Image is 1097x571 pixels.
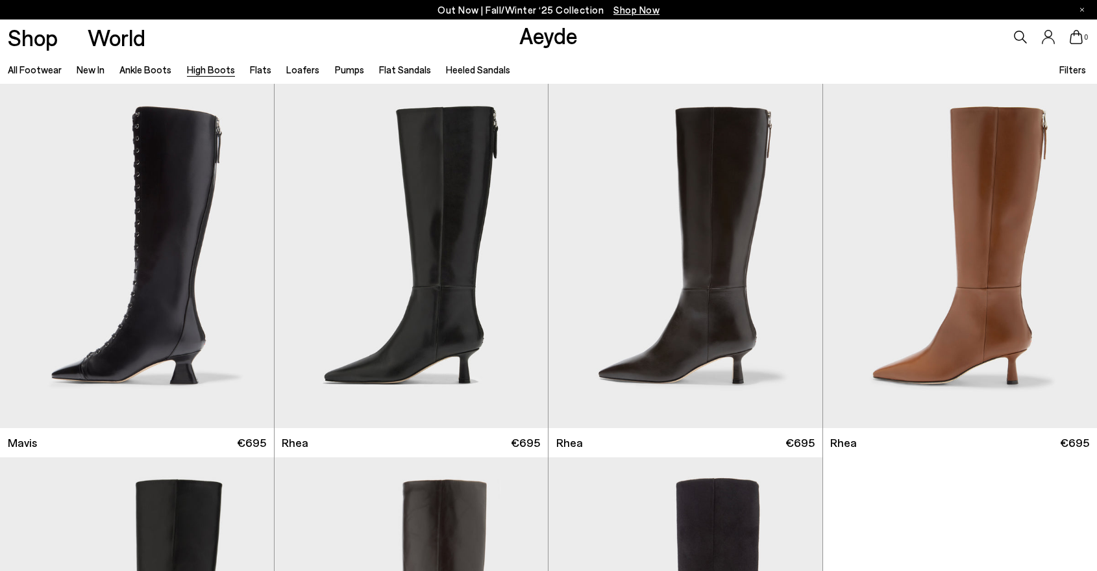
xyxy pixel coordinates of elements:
[250,64,271,75] a: Flats
[511,435,540,451] span: €695
[237,435,266,451] span: €695
[88,26,145,49] a: World
[1070,30,1083,44] a: 0
[556,435,583,451] span: Rhea
[446,64,510,75] a: Heeled Sandals
[335,64,364,75] a: Pumps
[1059,64,1086,75] span: Filters
[8,26,58,49] a: Shop
[519,21,578,49] a: Aeyde
[275,84,548,428] img: Rhea Chiseled Boots
[438,2,659,18] p: Out Now | Fall/Winter ‘25 Collection
[1083,34,1089,41] span: 0
[8,435,37,451] span: Mavis
[187,64,235,75] a: High Boots
[785,435,815,451] span: €695
[275,428,548,457] a: Rhea €695
[286,64,319,75] a: Loafers
[282,435,308,451] span: Rhea
[8,64,62,75] a: All Footwear
[548,84,822,428] img: Rhea Chiseled Boots
[613,4,659,16] span: Navigate to /collections/new-in
[548,428,822,457] a: Rhea €695
[830,435,857,451] span: Rhea
[1060,435,1089,451] span: €695
[77,64,105,75] a: New In
[119,64,171,75] a: Ankle Boots
[379,64,431,75] a: Flat Sandals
